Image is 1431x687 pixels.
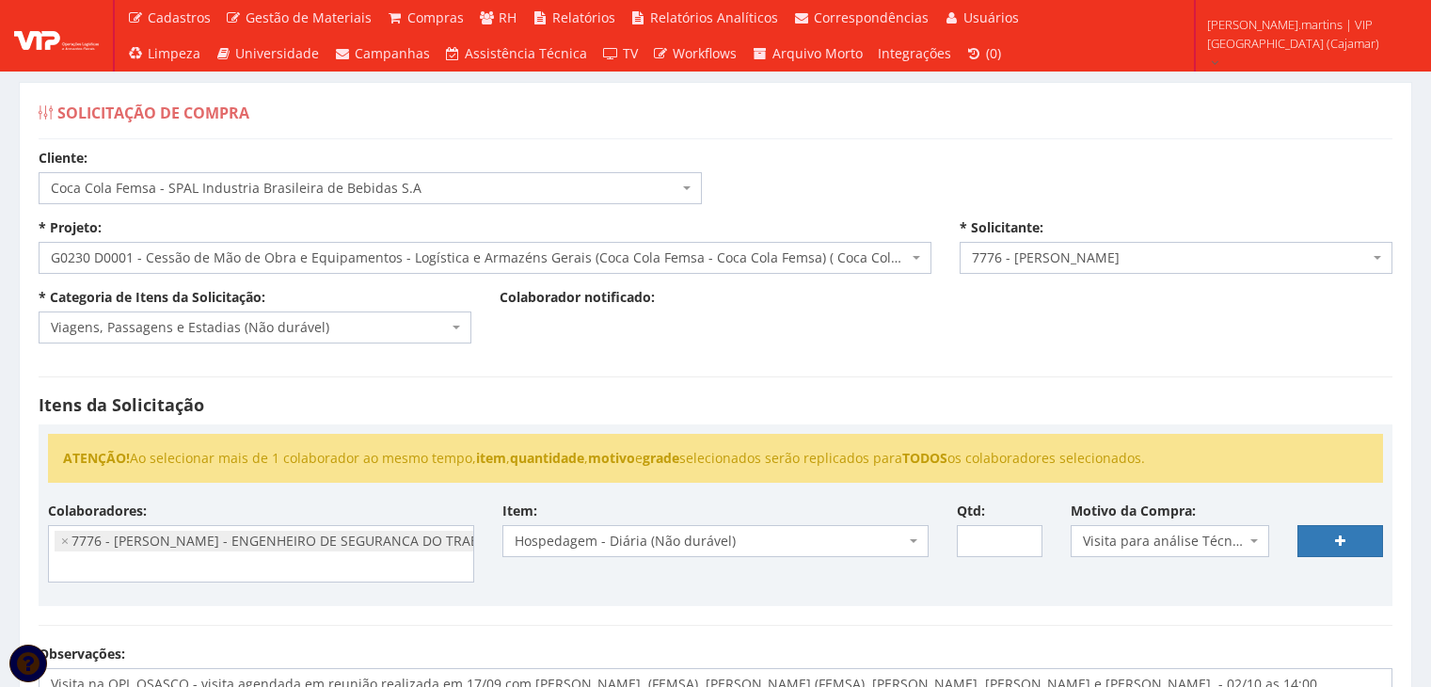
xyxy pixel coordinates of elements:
[957,502,985,520] label: Qtd:
[814,8,929,26] span: Correspondências
[465,44,587,62] span: Assistência Técnica
[119,36,208,72] a: Limpeza
[963,8,1019,26] span: Usuários
[57,103,249,123] span: Solicitação de Compra
[650,8,778,26] span: Relatórios Analíticos
[1207,15,1407,53] span: [PERSON_NAME].martins | VIP [GEOGRAPHIC_DATA] (Cajamar)
[39,312,471,343] span: Viagens, Passagens e Estadias (Não durável)
[1071,502,1196,520] label: Motivo da Compra:
[588,449,635,467] strong: motivo
[51,318,448,337] span: Viagens, Passagens e Estadias (Não durável)
[510,449,584,467] strong: quantidade
[552,8,615,26] span: Relatórios
[14,22,99,50] img: logo
[502,502,537,520] label: Item:
[1071,525,1270,557] span: Visita para análise Técnica de Segurança do Trabalho.
[515,532,905,551] span: Hospedagem - Diária (Não durável)
[55,531,563,551] li: 7776 - RODRIGO ADRIANO MARTINS - ENGENHEIRO DE SEGURANCA DO TRABALHO (Ativo)
[902,449,947,467] strong: TODOS
[595,36,645,72] a: TV
[1083,532,1247,551] span: Visita para análise Técnica de Segurança do Trabalho.
[959,36,1010,72] a: (0)
[39,172,702,204] span: Coca Cola Femsa - SPAL Industria Brasileira de Bebidas S.A
[437,36,596,72] a: Assistência Técnica
[643,449,679,467] strong: grade
[972,248,1369,267] span: 7776 - RODRIGO ADRIANO MARTINS
[673,44,737,62] span: Workflows
[960,242,1392,274] span: 7776 - RODRIGO ADRIANO MARTINS
[986,44,1001,62] span: (0)
[39,288,265,307] label: * Categoria de Itens da Solicitação:
[63,449,130,467] strong: ATENÇÃO!
[499,8,517,26] span: RH
[645,36,745,72] a: Workflows
[326,36,437,72] a: Campanhas
[407,8,464,26] span: Compras
[39,393,204,416] strong: Itens da Solicitação
[500,288,655,307] label: Colaborador notificado:
[39,149,87,168] label: Cliente:
[208,36,327,72] a: Universidade
[744,36,870,72] a: Arquivo Morto
[870,36,959,72] a: Integrações
[878,44,951,62] span: Integrações
[960,218,1043,237] label: * Solicitante:
[502,525,929,557] span: Hospedagem - Diária (Não durável)
[63,449,1368,468] li: Ao selecionar mais de 1 colaborador ao mesmo tempo, , , e selecionados serão replicados para os c...
[148,44,200,62] span: Limpeza
[623,44,638,62] span: TV
[246,8,372,26] span: Gestão de Materiais
[148,8,211,26] span: Cadastros
[355,44,430,62] span: Campanhas
[39,645,125,663] label: Observações:
[476,449,506,467] strong: item
[48,502,147,520] label: Colaboradores:
[772,44,863,62] span: Arquivo Morto
[51,179,678,198] span: Coca Cola Femsa - SPAL Industria Brasileira de Bebidas S.A
[51,248,908,267] span: G0230 D0001 - Cessão de Mão de Obra e Equipamentos - Logística e Armazéns Gerais (Coca Cola Femsa...
[39,218,102,237] label: * Projeto:
[235,44,319,62] span: Universidade
[39,242,931,274] span: G0230 D0001 - Cessão de Mão de Obra e Equipamentos - Logística e Armazéns Gerais (Coca Cola Femsa...
[61,532,69,551] span: ×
